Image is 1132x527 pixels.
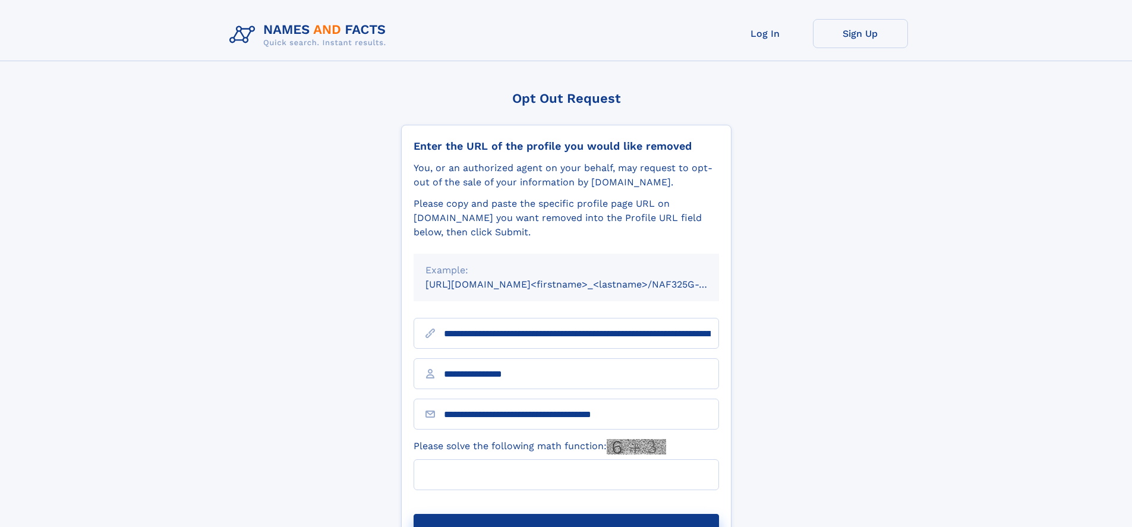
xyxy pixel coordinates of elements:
[414,439,666,455] label: Please solve the following math function:
[813,19,908,48] a: Sign Up
[225,19,396,51] img: Logo Names and Facts
[401,91,731,106] div: Opt Out Request
[414,161,719,190] div: You, or an authorized agent on your behalf, may request to opt-out of the sale of your informatio...
[414,197,719,239] div: Please copy and paste the specific profile page URL on [DOMAIN_NAME] you want removed into the Pr...
[414,140,719,153] div: Enter the URL of the profile you would like removed
[718,19,813,48] a: Log In
[425,279,742,290] small: [URL][DOMAIN_NAME]<firstname>_<lastname>/NAF325G-xxxxxxxx
[425,263,707,277] div: Example:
